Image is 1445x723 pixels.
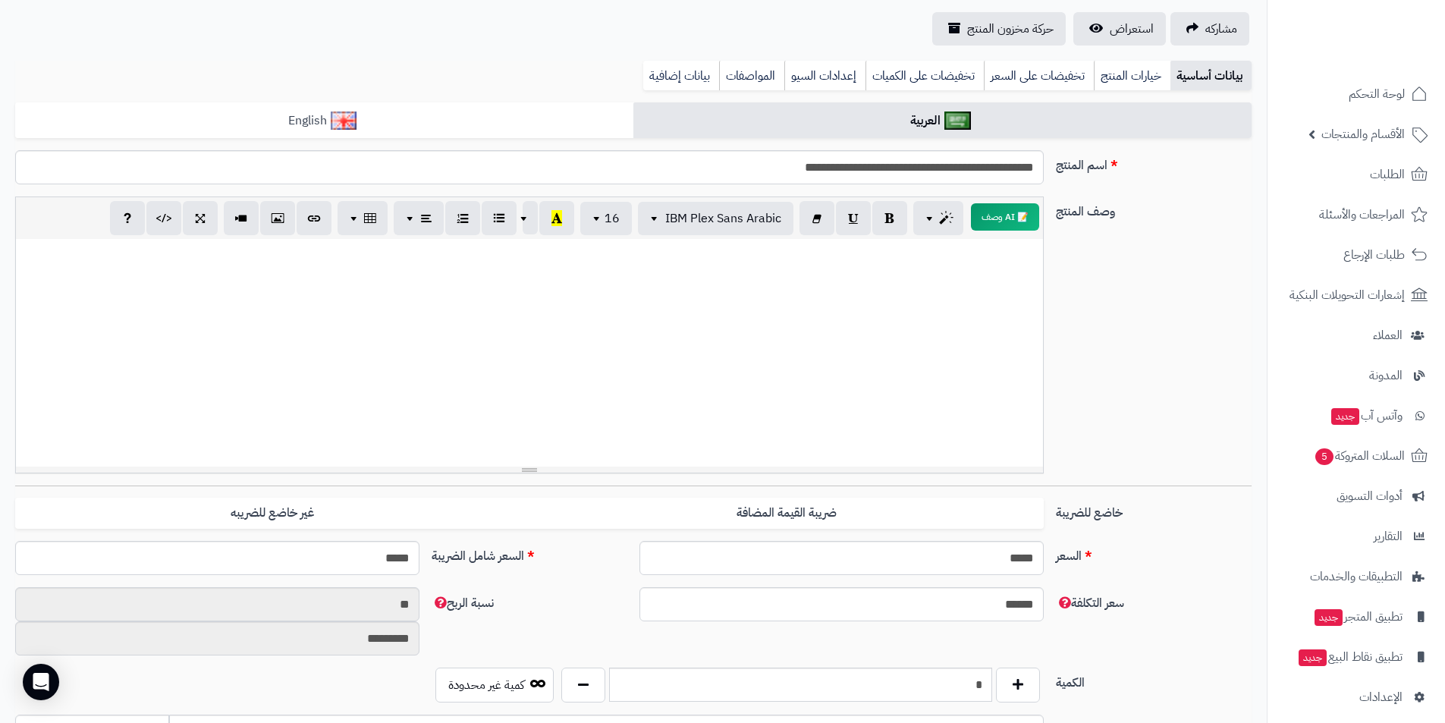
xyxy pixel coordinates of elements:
a: بيانات أساسية [1170,61,1252,91]
label: غير خاضع للضريبه [15,498,529,529]
label: اسم المنتج [1050,150,1258,174]
a: المدونة [1277,357,1436,394]
a: التقارير [1277,518,1436,555]
label: ضريبة القيمة المضافة [529,498,1044,529]
a: وآتس آبجديد [1277,398,1436,434]
span: أدوات التسويق [1337,486,1403,507]
span: إشعارات التحويلات البنكية [1290,284,1405,306]
a: العربية [633,102,1252,140]
span: طلبات الإرجاع [1343,244,1405,266]
a: مشاركه [1170,12,1249,46]
a: المراجعات والأسئلة [1277,196,1436,233]
a: تخفيضات على السعر [984,61,1094,91]
label: وصف المنتج [1050,196,1258,221]
a: الإعدادات [1277,679,1436,715]
a: English [15,102,633,140]
div: Open Intercom Messenger [23,664,59,700]
label: الكمية [1050,668,1258,692]
img: English [331,112,357,130]
span: استعراض [1110,20,1154,38]
a: الطلبات [1277,156,1436,193]
label: السعر شامل الضريبة [426,541,633,565]
span: تطبيق نقاط البيع [1297,646,1403,668]
button: IBM Plex Sans Arabic [638,202,793,235]
span: سعر التكلفة [1056,594,1124,612]
a: خيارات المنتج [1094,61,1170,91]
a: أدوات التسويق [1277,478,1436,514]
span: الأقسام والمنتجات [1321,124,1405,145]
a: إشعارات التحويلات البنكية [1277,277,1436,313]
span: وآتس آب [1330,405,1403,426]
a: العملاء [1277,317,1436,354]
a: تخفيضات على الكميات [865,61,984,91]
span: جديد [1299,649,1327,666]
span: السلات المتروكة [1314,445,1405,467]
span: مشاركه [1205,20,1237,38]
span: IBM Plex Sans Arabic [665,209,781,228]
span: المدونة [1369,365,1403,386]
span: جديد [1331,408,1359,425]
span: الطلبات [1370,164,1405,185]
a: تطبيق نقاط البيعجديد [1277,639,1436,675]
button: 16 [580,202,632,235]
span: التقارير [1374,526,1403,547]
span: المراجعات والأسئلة [1319,204,1405,225]
span: التطبيقات والخدمات [1310,566,1403,587]
span: لوحة التحكم [1349,83,1405,105]
a: المواصفات [719,61,784,91]
img: logo-2.png [1342,11,1431,43]
a: طلبات الإرجاع [1277,237,1436,273]
a: إعدادات السيو [784,61,865,91]
span: الإعدادات [1359,687,1403,708]
span: 5 [1315,448,1334,466]
label: خاضع للضريبة [1050,498,1258,522]
label: السعر [1050,541,1258,565]
span: تطبيق المتجر [1313,606,1403,627]
a: لوحة التحكم [1277,76,1436,112]
span: حركة مخزون المنتج [967,20,1054,38]
a: حركة مخزون المنتج [932,12,1066,46]
a: السلات المتروكة5 [1277,438,1436,474]
span: نسبة الربح [432,594,494,612]
a: بيانات إضافية [643,61,719,91]
span: العملاء [1373,325,1403,346]
a: التطبيقات والخدمات [1277,558,1436,595]
img: العربية [944,112,971,130]
a: استعراض [1073,12,1166,46]
span: 16 [605,209,620,228]
span: جديد [1315,609,1343,626]
button: 📝 AI وصف [971,203,1039,231]
a: تطبيق المتجرجديد [1277,599,1436,635]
